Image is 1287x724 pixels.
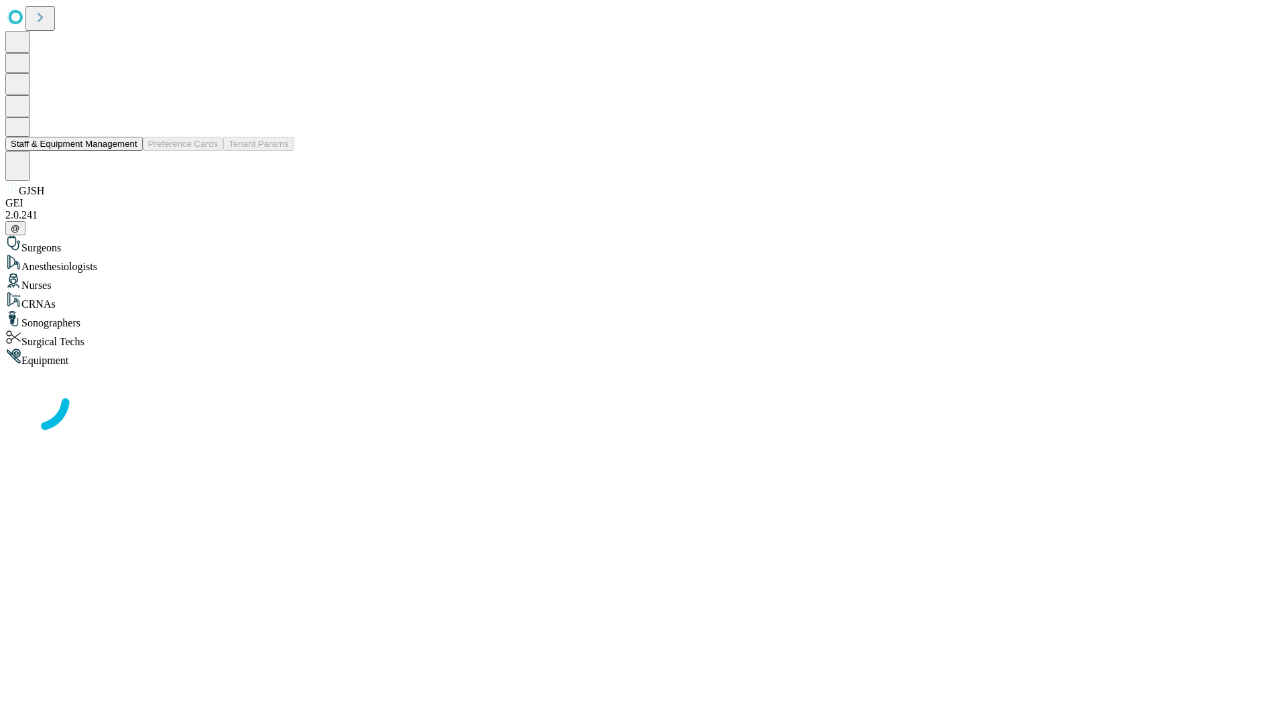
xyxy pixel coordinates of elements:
[5,137,143,151] button: Staff & Equipment Management
[19,185,44,196] span: GJSH
[5,197,1282,209] div: GEI
[5,273,1282,292] div: Nurses
[5,254,1282,273] div: Anesthesiologists
[5,209,1282,221] div: 2.0.241
[11,223,20,233] span: @
[5,348,1282,367] div: Equipment
[5,235,1282,254] div: Surgeons
[5,329,1282,348] div: Surgical Techs
[143,137,223,151] button: Preference Cards
[5,310,1282,329] div: Sonographers
[5,292,1282,310] div: CRNAs
[5,221,25,235] button: @
[223,137,294,151] button: Tenant Params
